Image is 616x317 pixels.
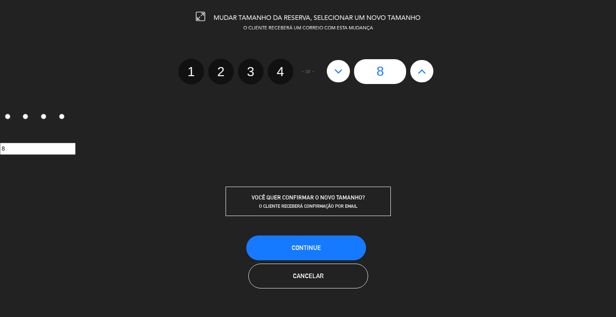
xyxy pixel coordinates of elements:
button: Cancelar [248,264,368,288]
span: - or - [302,67,314,76]
label: 4 [268,59,293,84]
label: 3 [36,110,55,125]
label: 2 [18,110,36,125]
label: 1 [178,59,204,84]
label: 2 [208,59,234,84]
span: MUDAR TAMANHO DA RESERVA, SELECIONAR UM NOVO TAMANHO [214,15,421,22]
span: VOCÊ QUER CONFIRMAR O NOVO TAMANHO? [252,194,365,201]
span: O CLIENTE RECEBERÁ UM CORREIO COM ESTA MUDANÇA [243,26,373,31]
span: O CLIENTE RECEBERÁ CONFIRMAÇÃO POR EMAIL [259,203,357,209]
input: 1 [5,114,10,119]
button: CONTINUE [246,235,366,260]
input: 2 [23,114,28,119]
span: CONTINUE [292,244,321,251]
label: 3 [238,59,264,84]
span: Cancelar [293,272,323,279]
input: 3 [41,114,46,119]
label: 4 [54,110,72,125]
input: 4 [59,114,64,119]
